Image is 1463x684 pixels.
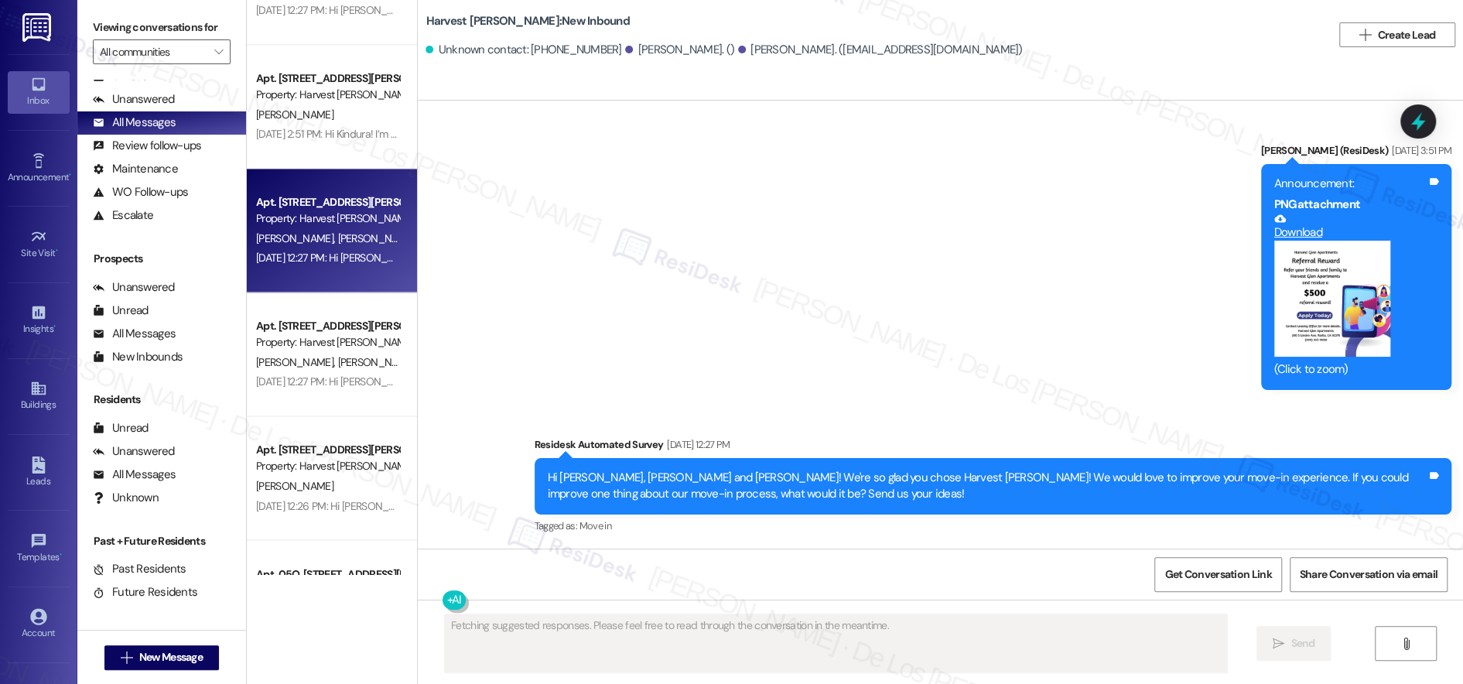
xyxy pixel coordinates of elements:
button: Zoom image [1274,241,1390,357]
div: (Click to zoom) [1274,361,1390,378]
a: Insights • [8,299,70,341]
button: Share Conversation via email [1290,557,1448,592]
span: New Message [139,649,203,665]
span: • [69,169,71,180]
div: [PERSON_NAME]. ([EMAIL_ADDRESS][DOMAIN_NAME]) [738,42,1023,58]
span: Move in [579,519,610,532]
div: Review follow-ups [93,138,201,154]
img: ResiDesk Logo [22,13,54,42]
div: Prospects [77,251,246,267]
div: Unanswered [93,91,175,108]
textarea: Fetching suggested responses. Please feel free to read through the conversation in the meantime. [445,614,1227,672]
div: [DATE] 3:51 PM [1388,142,1451,159]
div: Tagged as: [535,515,1451,537]
div: [PERSON_NAME]. () [625,42,734,58]
div: Apt. [STREET_ADDRESS][PERSON_NAME] [256,194,399,210]
span: • [60,549,62,560]
div: Apt. 05Q, [STREET_ADDRESS][PERSON_NAME] [256,566,399,582]
div: Maintenance [93,161,178,177]
span: Share Conversation via email [1300,566,1437,583]
div: All Messages [93,467,176,483]
span: Create Lead [1378,27,1435,43]
div: Announcement: [1274,176,1390,192]
a: Download [1274,213,1390,240]
div: Apt. [STREET_ADDRESS][PERSON_NAME] [256,318,399,334]
div: Hi [PERSON_NAME], [PERSON_NAME] and [PERSON_NAME]! We're so glad you chose Harvest [PERSON_NAME]!... [548,470,1427,503]
i:  [121,652,132,664]
div: Property: Harvest [PERSON_NAME] [256,458,399,474]
span: • [56,245,58,256]
a: Buildings [8,375,70,417]
div: Property: Harvest [PERSON_NAME] [256,334,399,351]
div: Escalate [93,207,153,224]
b: Harvest [PERSON_NAME]: New Inbound [426,13,629,29]
span: Send [1290,635,1314,652]
div: Past + Future Residents [77,533,246,549]
div: All Messages [93,326,176,342]
div: Unknown contact: [PHONE_NUMBER] [426,42,621,58]
div: Unanswered [93,443,175,460]
div: Unread [93,420,149,436]
span: [PERSON_NAME] [256,108,333,121]
div: Residents [77,392,246,408]
span: [PERSON_NAME] [338,231,415,245]
i:  [1400,638,1412,650]
div: Property: Harvest [PERSON_NAME] [256,210,399,227]
span: [PERSON_NAME] [PERSON_NAME] [338,355,495,369]
span: • [53,321,56,332]
div: Property: Harvest [PERSON_NAME] [256,87,399,103]
div: Future Residents [93,584,197,600]
div: All Messages [93,115,176,131]
span: [PERSON_NAME] [256,231,338,245]
div: Past Residents [93,561,186,577]
i:  [214,46,223,58]
a: Inbox [8,71,70,113]
span: Get Conversation Link [1164,566,1271,583]
button: Get Conversation Link [1154,557,1281,592]
span: [PERSON_NAME] [256,355,338,369]
div: Apt. [STREET_ADDRESS][PERSON_NAME] [256,70,399,87]
input: All communities [100,39,206,64]
div: Unanswered [93,279,175,296]
button: Create Lead [1339,22,1455,47]
span: [PERSON_NAME] [256,479,333,493]
i:  [1273,638,1284,650]
div: WO Follow-ups [93,184,188,200]
button: New Message [104,645,219,670]
div: New Inbounds [93,349,183,365]
button: Send [1256,626,1331,661]
b: PNG attachment [1274,197,1360,212]
div: Apt. [STREET_ADDRESS][PERSON_NAME] [256,442,399,458]
div: Unread [93,303,149,319]
a: Site Visit • [8,224,70,265]
a: Account [8,604,70,645]
div: [DATE] 12:27 PM [663,436,730,453]
a: Leads [8,452,70,494]
div: [PERSON_NAME] (ResiDesk) [1261,142,1451,164]
div: Unknown [93,490,159,506]
label: Viewing conversations for [93,15,231,39]
i:  [1359,29,1371,41]
div: Residesk Automated Survey [535,436,1451,458]
a: Templates • [8,528,70,569]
